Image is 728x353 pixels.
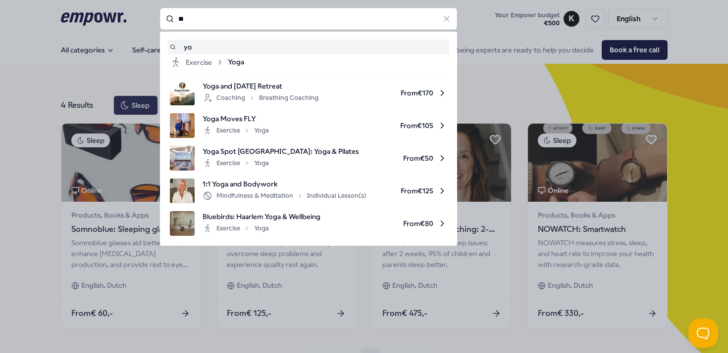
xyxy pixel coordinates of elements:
a: product image1:1 Yoga and BodyworkMindfulness & MeditationIndividual Lesson(s)From€125 [170,178,447,203]
a: product imageBluebirds: Haarlem Yoga & WellbeingExerciseYogaFrom€80 [170,211,447,236]
span: From € 125 [374,178,447,203]
img: product image [170,178,195,203]
a: ExerciseYoga [170,56,447,68]
div: Exercise [170,56,224,68]
span: Yoga and [DATE] Retreat [203,81,318,91]
img: product image [170,211,195,236]
div: Exercise Yoga [203,222,269,234]
span: Yoga [228,56,244,68]
div: Exercise Yoga [203,125,269,136]
span: Bluebirds: Haarlem Yoga & Wellbeing [203,211,320,222]
iframe: Help Scout Beacon - Open [688,318,718,348]
a: product imageYoga and [DATE] RetreatCoachingBreathing CoachingFrom€170 [170,81,447,105]
div: Coaching Breathing Coaching [203,92,318,104]
a: product imageYoga Moves FLYExerciseYogaFrom€105 [170,113,447,138]
span: Yoga Spot [GEOGRAPHIC_DATA]: Yoga & Pilates [203,146,359,157]
a: yo [170,42,447,52]
div: Mindfulness & Meditation Individual Lesson(s) [203,190,366,202]
input: Search for products, categories or subcategories [160,8,457,30]
img: product image [170,81,195,105]
div: Exercise Yoga [203,157,269,169]
span: Yoga Moves FLY [203,113,269,124]
span: From € 105 [277,113,447,138]
span: From € 80 [328,211,447,236]
span: From € 170 [326,81,447,105]
a: product imageYoga Spot [GEOGRAPHIC_DATA]: Yoga & PilatesExerciseYogaFrom€50 [170,146,447,171]
img: product image [170,146,195,171]
span: 1:1 Yoga and Bodywork [203,178,366,189]
img: product image [170,113,195,138]
span: From € 50 [366,146,447,171]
